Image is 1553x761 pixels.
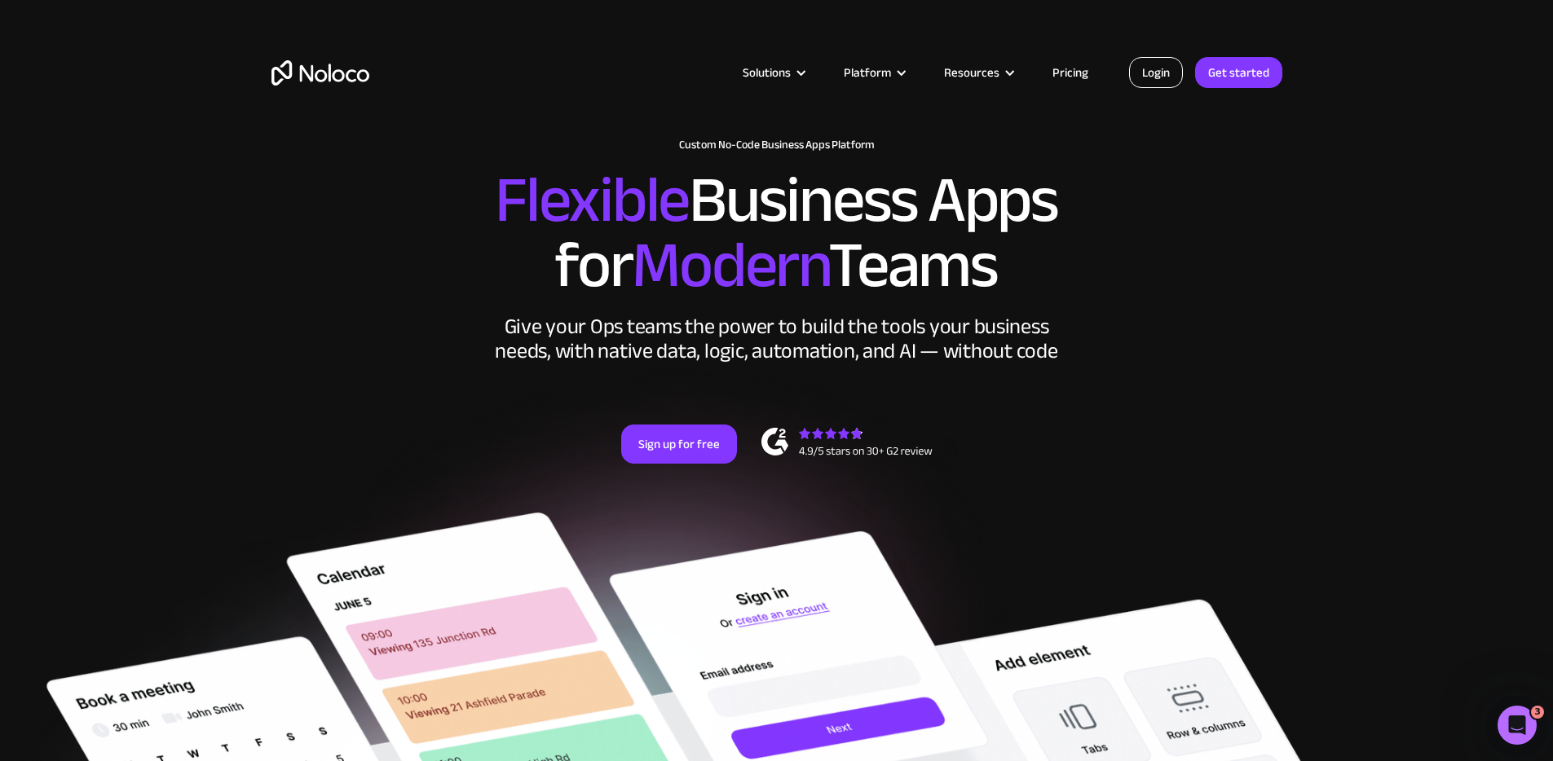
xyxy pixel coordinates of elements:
[743,62,791,83] div: Solutions
[1032,62,1109,83] a: Pricing
[722,62,823,83] div: Solutions
[492,315,1062,363] div: Give your Ops teams the power to build the tools your business needs, with native data, logic, au...
[271,60,369,86] a: home
[844,62,891,83] div: Platform
[823,62,924,83] div: Platform
[621,424,737,464] a: Sign up for free
[924,62,1032,83] div: Resources
[632,205,828,326] span: Modern
[1498,706,1537,745] iframe: Intercom live chat
[944,62,999,83] div: Resources
[271,168,1282,298] h2: Business Apps for Teams
[1129,57,1183,88] a: Login
[1531,706,1544,719] span: 3
[495,139,689,261] span: Flexible
[1195,57,1282,88] a: Get started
